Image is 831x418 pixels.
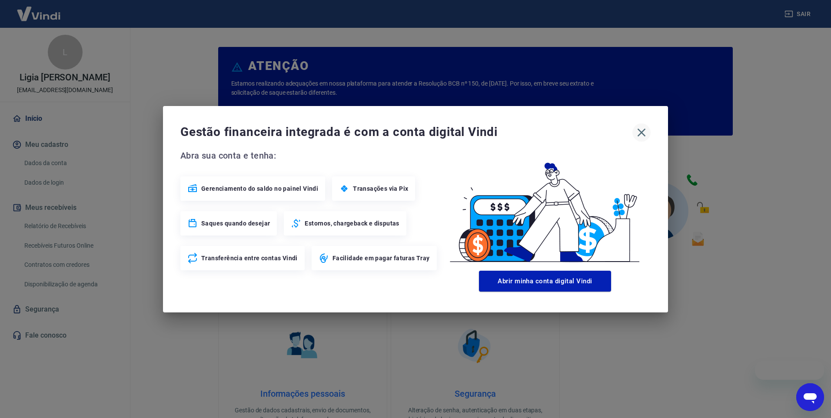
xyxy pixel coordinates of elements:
iframe: Botão para abrir a janela de mensagens [796,383,824,411]
span: Transações via Pix [353,184,408,193]
span: Transferência entre contas Vindi [201,254,298,262]
span: Saques quando desejar [201,219,270,228]
span: Estornos, chargeback e disputas [305,219,399,228]
button: Abrir minha conta digital Vindi [479,271,611,292]
span: Gerenciamento do saldo no painel Vindi [201,184,318,193]
span: Facilidade em pagar faturas Tray [332,254,430,262]
iframe: Mensagem da empresa [755,361,824,380]
span: Gestão financeira integrada é com a conta digital Vindi [180,123,632,141]
span: Abra sua conta e tenha: [180,149,439,163]
img: Good Billing [439,149,651,267]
